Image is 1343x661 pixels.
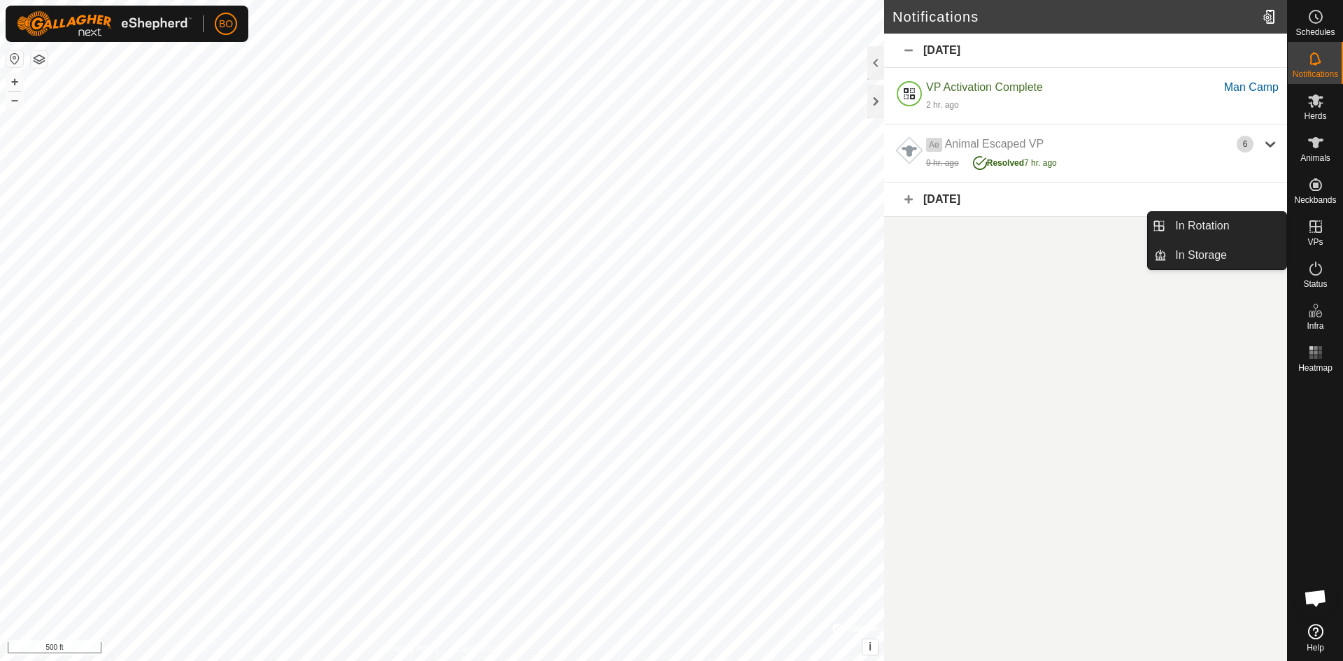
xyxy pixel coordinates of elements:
[1288,618,1343,658] a: Help
[6,92,23,108] button: –
[1167,241,1286,269] a: In Storage
[1224,79,1279,96] div: Man Camp
[1148,212,1286,240] li: In Rotation
[6,50,23,67] button: Reset Map
[1307,322,1323,330] span: Infra
[926,138,942,152] span: Ae
[219,17,233,31] span: BO
[1307,644,1324,652] span: Help
[1298,364,1333,372] span: Heatmap
[1175,247,1227,264] span: In Storage
[456,643,497,655] a: Contact Us
[884,34,1287,68] div: [DATE]
[6,73,23,90] button: +
[1304,112,1326,120] span: Herds
[893,8,1257,25] h2: Notifications
[1307,238,1323,246] span: VPs
[387,643,439,655] a: Privacy Policy
[1167,212,1286,240] a: In Rotation
[884,183,1287,217] div: [DATE]
[1237,136,1253,152] div: 6
[973,152,1057,169] div: 7 hr. ago
[1295,577,1337,619] div: Open chat
[862,639,878,655] button: i
[869,641,872,653] span: i
[1303,280,1327,288] span: Status
[987,158,1024,168] span: Resolved
[1294,196,1336,204] span: Neckbands
[1175,218,1229,234] span: In Rotation
[1295,28,1335,36] span: Schedules
[17,11,192,36] img: Gallagher Logo
[926,81,1043,93] span: VP Activation Complete
[926,157,959,169] div: 9 hr. ago
[31,51,48,68] button: Map Layers
[945,138,1044,150] span: Animal Escaped VP
[1300,154,1330,162] span: Animals
[1148,241,1286,269] li: In Storage
[1293,70,1338,78] span: Notifications
[926,99,959,111] div: 2 hr. ago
